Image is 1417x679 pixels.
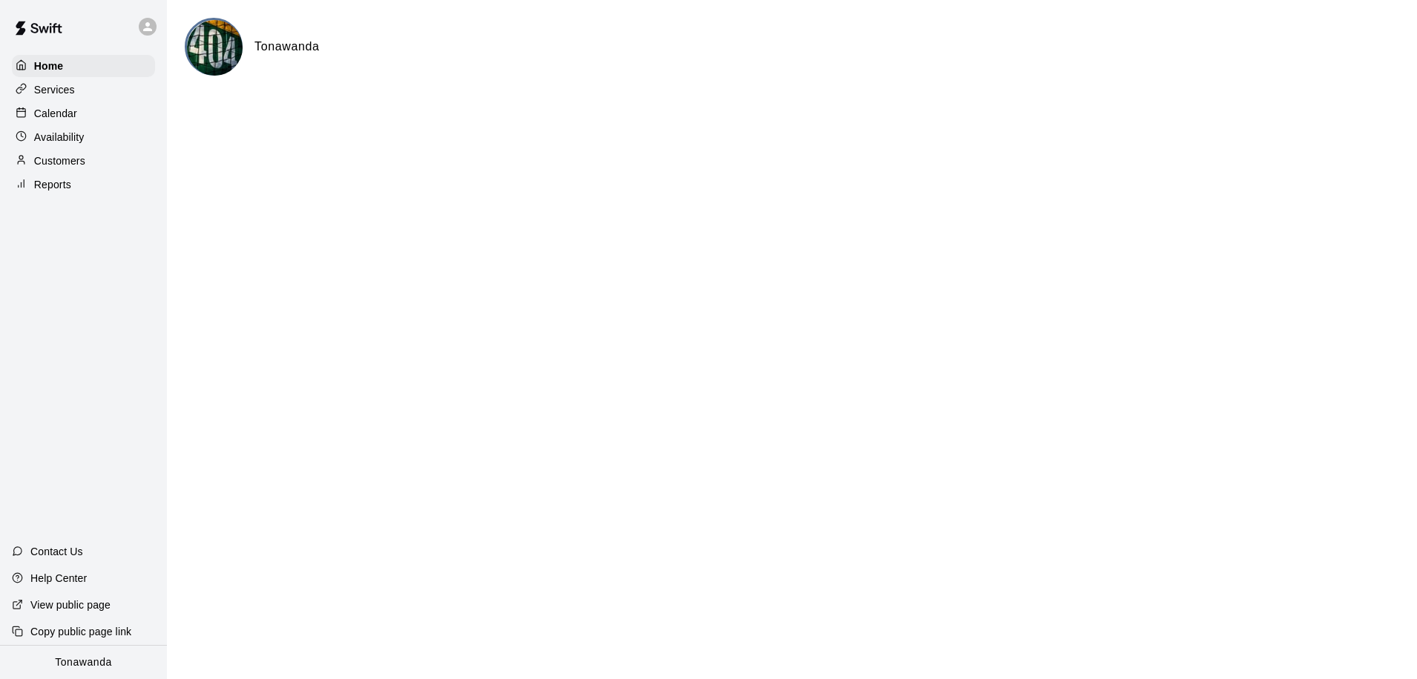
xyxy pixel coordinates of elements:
h6: Tonawanda [254,37,320,56]
a: Reports [12,173,155,196]
p: Tonawanda [55,655,112,670]
p: Contact Us [30,544,83,559]
a: Availability [12,126,155,148]
p: Home [34,59,64,73]
p: Customers [34,153,85,168]
p: Availability [34,130,85,145]
a: Home [12,55,155,77]
img: Tonawanda logo [187,20,243,76]
p: View public page [30,597,111,612]
a: Services [12,79,155,101]
p: Copy public page link [30,624,131,639]
p: Services [34,82,75,97]
a: Calendar [12,102,155,125]
a: Customers [12,150,155,172]
p: Calendar [34,106,77,121]
p: Reports [34,177,71,192]
p: Help Center [30,571,87,586]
